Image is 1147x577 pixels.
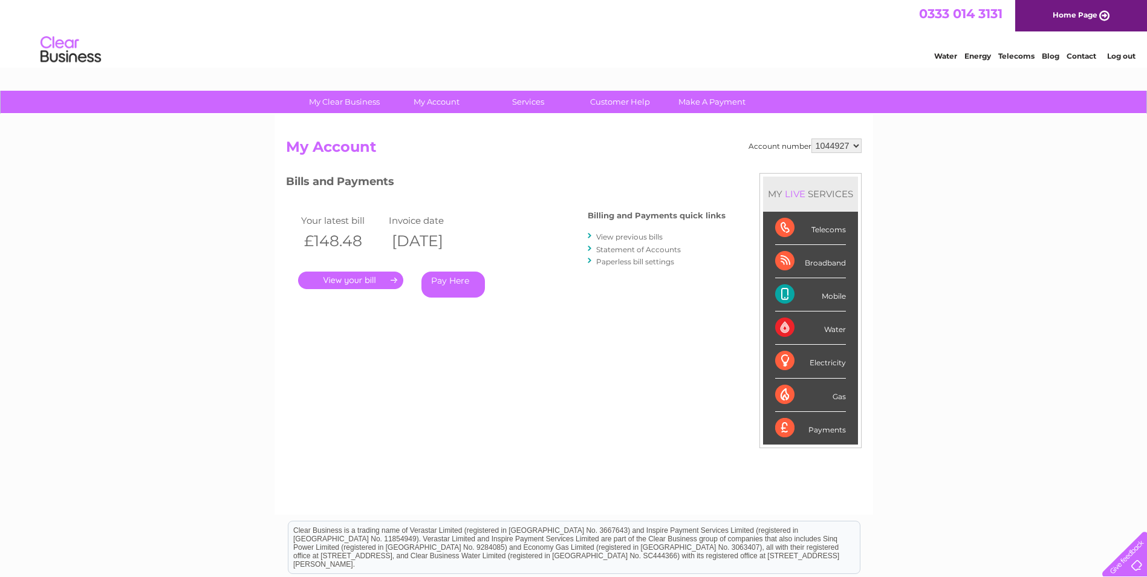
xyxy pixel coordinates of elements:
[298,212,386,229] td: Your latest bill
[288,7,860,59] div: Clear Business is a trading name of Verastar Limited (registered in [GEOGRAPHIC_DATA] No. 3667643...
[421,272,485,298] a: Pay Here
[775,345,846,378] div: Electricity
[596,245,681,254] a: Statement of Accounts
[570,91,670,113] a: Customer Help
[775,379,846,412] div: Gas
[286,173,726,194] h3: Bills and Payments
[934,51,957,60] a: Water
[596,257,674,266] a: Paperless bill settings
[294,91,394,113] a: My Clear Business
[286,139,862,161] h2: My Account
[386,229,473,253] th: [DATE]
[749,139,862,153] div: Account number
[964,51,991,60] a: Energy
[298,272,403,289] a: .
[298,229,386,253] th: £148.48
[775,212,846,245] div: Telecoms
[775,412,846,445] div: Payments
[919,6,1002,21] a: 0333 014 3131
[478,91,578,113] a: Services
[775,245,846,278] div: Broadband
[1042,51,1059,60] a: Blog
[386,212,473,229] td: Invoice date
[775,278,846,311] div: Mobile
[588,211,726,220] h4: Billing and Payments quick links
[775,311,846,345] div: Water
[662,91,762,113] a: Make A Payment
[596,232,663,241] a: View previous bills
[1067,51,1096,60] a: Contact
[386,91,486,113] a: My Account
[782,188,808,200] div: LIVE
[998,51,1035,60] a: Telecoms
[1107,51,1136,60] a: Log out
[40,31,102,68] img: logo.png
[763,177,858,211] div: MY SERVICES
